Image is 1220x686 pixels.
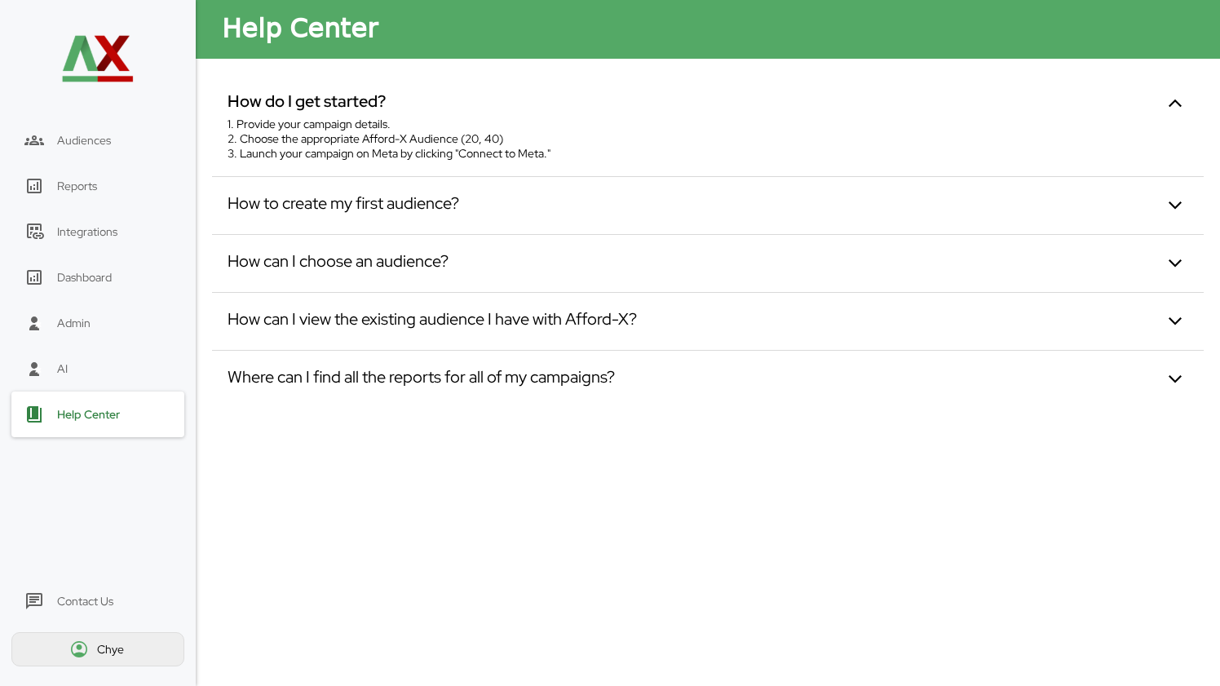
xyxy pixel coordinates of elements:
[228,91,386,117] span: How do I get started?
[57,133,111,148] span: Audiences
[57,224,117,239] div: Integrations
[228,250,449,277] span: How can I choose an audience?
[228,193,459,219] span: How to create my first audience?
[97,642,126,657] div: Chye
[222,11,378,48] div: Help Center
[57,361,68,376] div: AI
[57,179,97,193] div: Reports
[57,594,113,609] div: Contact Us
[228,117,1188,161] div: 1. Provide your campaign details. 2. Choose the appropriate Afford-X Audience (20, 40) 3. Launch ...
[57,316,91,330] div: Admin
[228,308,637,334] span: How can I view the existing audience I have with Afford-X?
[228,366,615,392] span: Where can I find all the reports for all of my campaigns?
[57,270,112,285] div: Dashboard
[57,407,120,422] div: Help Center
